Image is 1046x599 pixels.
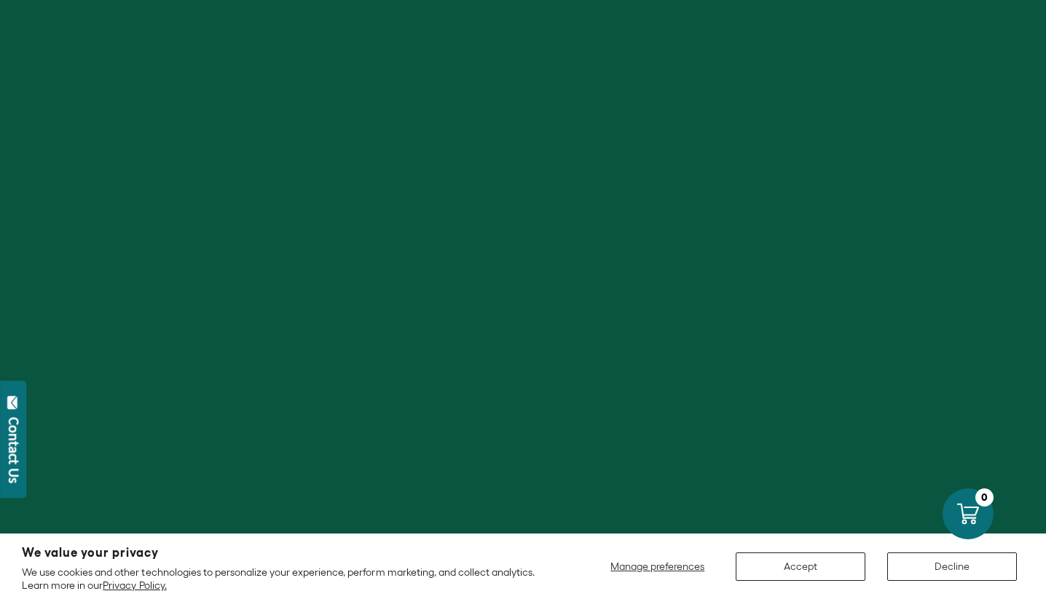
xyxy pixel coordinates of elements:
div: 0 [975,488,994,507]
a: Privacy Policy. [103,579,166,591]
div: Contact Us [7,417,21,483]
h2: We value your privacy [22,547,551,559]
button: Decline [887,552,1017,581]
p: We use cookies and other technologies to personalize your experience, perform marketing, and coll... [22,566,551,592]
button: Accept [736,552,865,581]
button: Manage preferences [602,552,714,581]
span: Manage preferences [610,560,704,572]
